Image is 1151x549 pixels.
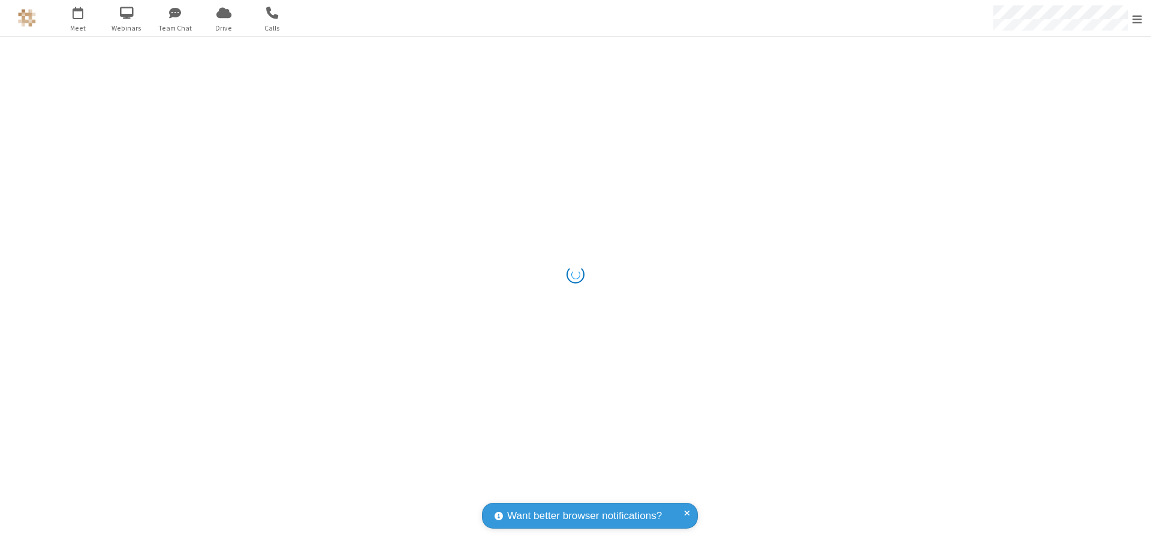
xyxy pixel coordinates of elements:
[153,23,198,34] span: Team Chat
[250,23,295,34] span: Calls
[201,23,246,34] span: Drive
[56,23,101,34] span: Meet
[507,508,662,524] span: Want better browser notifications?
[18,9,36,27] img: QA Selenium DO NOT DELETE OR CHANGE
[104,23,149,34] span: Webinars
